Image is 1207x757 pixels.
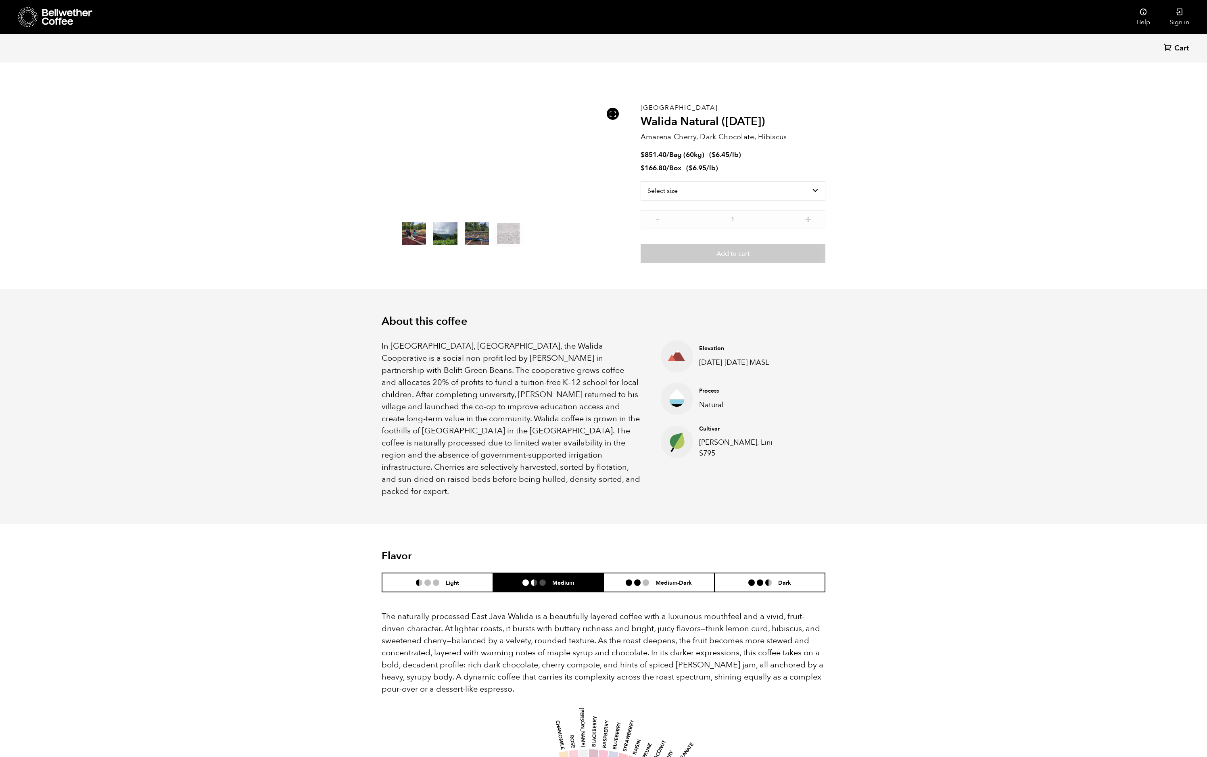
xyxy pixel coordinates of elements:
[699,425,784,433] h4: Cultivar
[689,163,693,173] span: $
[803,214,813,222] button: +
[641,163,645,173] span: $
[1164,43,1191,54] a: Cart
[709,150,741,159] span: ( )
[712,150,729,159] bdi: 6.45
[699,387,784,395] h4: Process
[778,579,791,586] h6: Dark
[706,163,716,173] span: /lb
[686,163,718,173] span: ( )
[699,437,784,459] p: [PERSON_NAME], Lini S795
[699,345,784,353] h4: Elevation
[656,579,692,586] h6: Medium-Dark
[669,163,681,173] span: Box
[669,150,704,159] span: Bag (60kg)
[641,115,825,129] h2: Walida Natural ([DATE])
[729,150,739,159] span: /lb
[382,611,825,695] p: The naturally processed East Java Walida is a beautifully layered coffee with a luxurious mouthfe...
[552,579,574,586] h6: Medium
[712,150,716,159] span: $
[666,150,669,159] span: /
[641,163,666,173] bdi: 166.80
[653,214,663,222] button: -
[382,315,825,328] h2: About this coffee
[641,132,825,142] p: Amarena Cherry, Dark Chocolate, Hibiscus
[689,163,706,173] bdi: 6.95
[382,550,530,563] h2: Flavor
[699,357,784,368] p: [DATE]-[DATE] MASL
[699,399,784,410] p: Natural
[666,163,669,173] span: /
[641,150,645,159] span: $
[641,244,825,263] button: Add to cart
[382,340,641,498] p: In [GEOGRAPHIC_DATA], [GEOGRAPHIC_DATA], the Walida Cooperative is a social non-profit led by [PE...
[1174,44,1189,53] span: Cart
[446,579,459,586] h6: Light
[641,150,666,159] bdi: 851.40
